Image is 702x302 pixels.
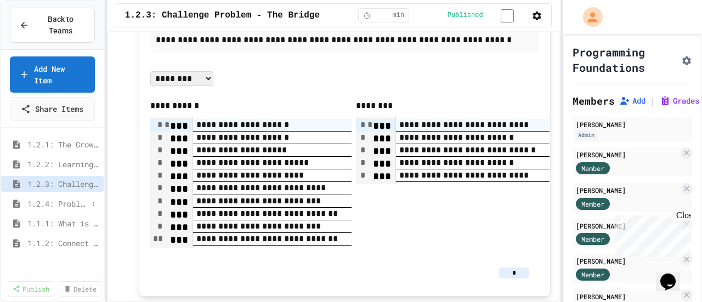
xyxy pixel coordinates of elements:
[36,14,86,37] span: Back to Teams
[27,158,99,170] span: 1.2.2: Learning to Solve Hard Problems
[573,93,615,109] h2: Members
[4,4,76,70] div: Chat with us now!Close
[27,218,99,229] span: 1.1.1: What is Computer Science?
[27,237,99,249] span: 1.1.2: Connect with Your World
[576,130,597,140] div: Admin
[660,95,699,106] button: Grades
[10,97,95,121] a: Share Items
[576,119,689,129] div: [PERSON_NAME]
[581,163,604,173] span: Member
[27,178,99,190] span: 1.2.3: Challenge Problem - The Bridge
[27,198,88,209] span: 1.2.4: Problem Solving Practice
[581,199,604,209] span: Member
[581,270,604,280] span: Member
[576,150,679,159] div: [PERSON_NAME]
[488,9,527,22] input: publish toggle
[650,94,655,107] span: |
[10,56,95,93] a: Add New Item
[125,9,320,22] span: 1.2.3: Challenge Problem - The Bridge
[88,198,99,209] button: More options
[681,53,692,66] button: Assignment Settings
[576,256,679,266] div: [PERSON_NAME]
[59,281,101,297] a: Delete
[448,11,483,20] span: Published
[619,95,646,106] button: Add
[393,11,405,20] span: min
[581,234,604,244] span: Member
[576,292,679,301] div: [PERSON_NAME]
[573,44,677,75] h1: Programming Foundations
[10,8,95,43] button: Back to Teams
[571,4,605,30] div: My Account
[656,258,691,291] iframe: chat widget
[611,210,691,257] iframe: chat widget
[576,221,679,231] div: [PERSON_NAME]
[27,139,99,150] span: 1.2.1: The Growth Mindset
[576,185,679,195] div: [PERSON_NAME]
[8,281,54,297] a: Publish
